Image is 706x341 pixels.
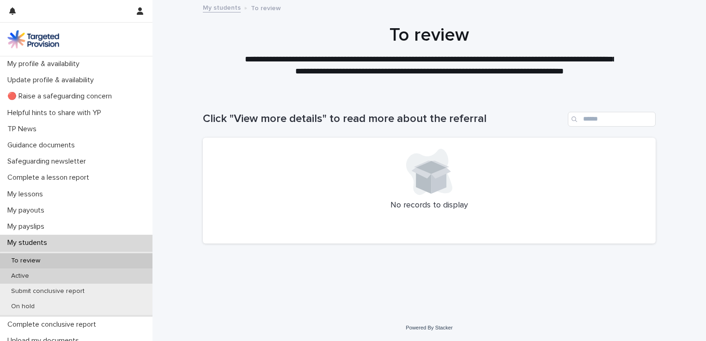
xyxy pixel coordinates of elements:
p: To review [4,257,48,265]
p: My lessons [4,190,50,199]
p: On hold [4,303,42,311]
p: My profile & availability [4,60,87,68]
p: Guidance documents [4,141,82,150]
p: 🔴 Raise a safeguarding concern [4,92,119,101]
img: M5nRWzHhSzIhMunXDL62 [7,30,59,49]
p: Complete a lesson report [4,173,97,182]
p: Update profile & availability [4,76,101,85]
p: Complete conclusive report [4,320,103,329]
h1: Click "View more details" to read more about the referral [203,112,564,126]
p: My payslips [4,222,52,231]
p: Active [4,272,37,280]
p: Submit conclusive report [4,287,92,295]
p: Helpful hints to share with YP [4,109,109,117]
p: TP News [4,125,44,134]
p: Safeguarding newsletter [4,157,93,166]
p: No records to display [214,201,645,211]
p: My students [4,238,55,247]
a: My students [203,2,241,12]
h1: To review [203,24,656,46]
p: My payouts [4,206,52,215]
p: To review [251,2,281,12]
input: Search [568,112,656,127]
a: Powered By Stacker [406,325,452,330]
